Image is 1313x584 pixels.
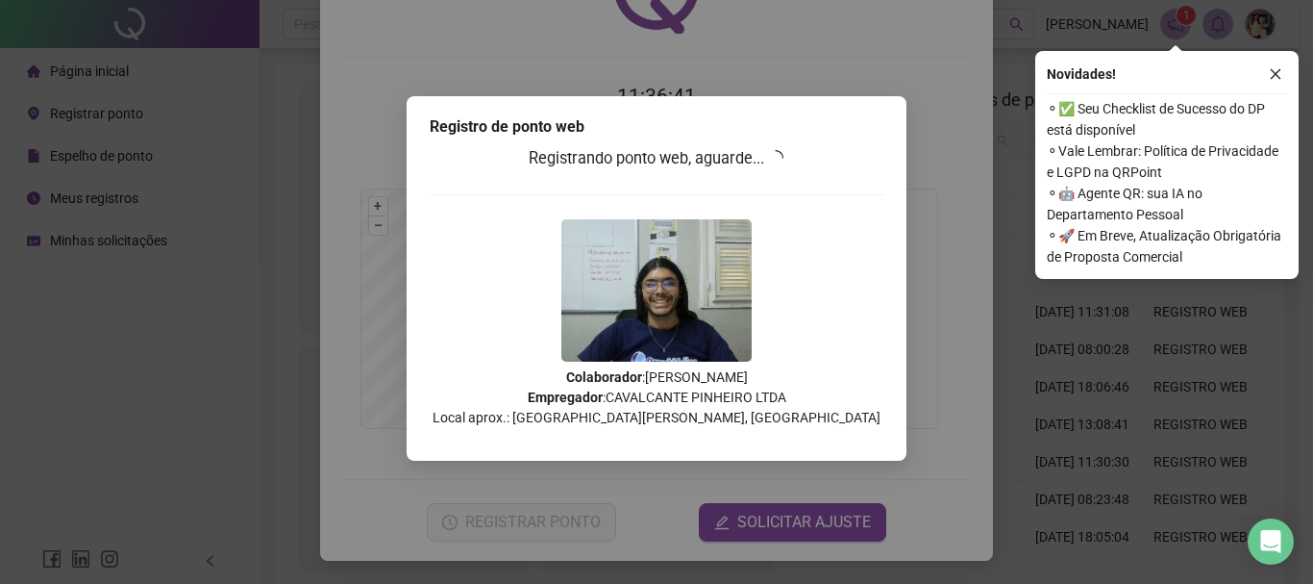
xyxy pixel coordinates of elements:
strong: Empregador [528,390,603,405]
span: ⚬ Vale Lembrar: Política de Privacidade e LGPD na QRPoint [1047,140,1287,183]
span: ⚬ 🤖 Agente QR: sua IA no Departamento Pessoal [1047,183,1287,225]
span: close [1269,67,1282,81]
span: Novidades ! [1047,63,1116,85]
div: Open Intercom Messenger [1248,519,1294,565]
span: ⚬ ✅ Seu Checklist de Sucesso do DP está disponível [1047,98,1287,140]
h3: Registrando ponto web, aguarde... [430,146,883,171]
span: ⚬ 🚀 Em Breve, Atualização Obrigatória de Proposta Comercial [1047,225,1287,267]
span: loading [768,150,783,165]
p: : [PERSON_NAME] : CAVALCANTE PINHEIRO LTDA Local aprox.: [GEOGRAPHIC_DATA][PERSON_NAME], [GEOGRAP... [430,368,883,428]
strong: Colaborador [566,369,642,385]
img: 2Q== [561,219,752,362]
div: Registro de ponto web [430,115,883,139]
